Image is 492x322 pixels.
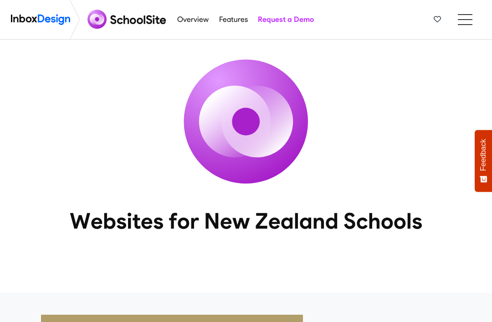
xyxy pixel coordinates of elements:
[34,207,458,235] heading: Websites for New Zealand Schools
[255,10,316,29] a: Request a Demo
[164,40,328,204] img: icon_schoolsite.svg
[475,130,492,192] button: Feedback - Show survey
[216,10,250,29] a: Features
[479,139,487,171] span: Feedback
[84,9,172,31] img: schoolsite logo
[175,10,211,29] a: Overview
